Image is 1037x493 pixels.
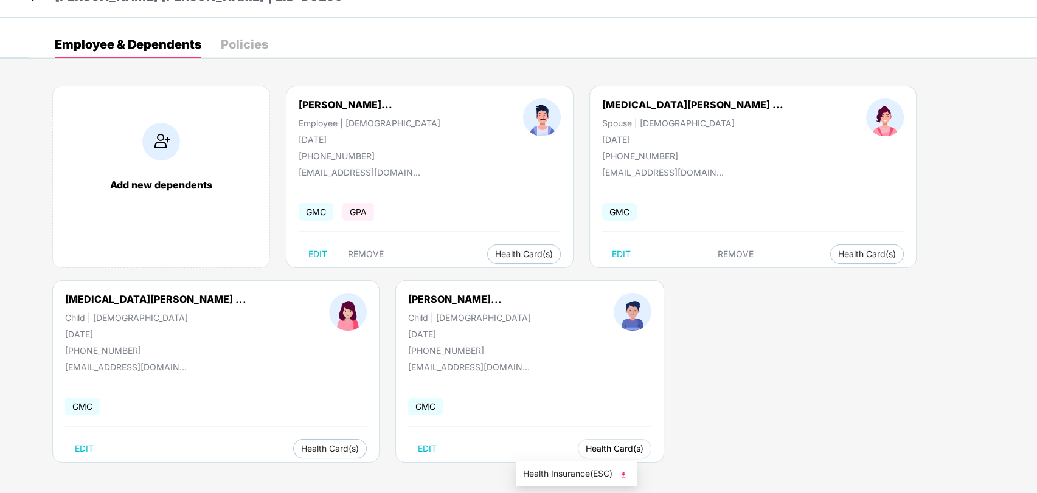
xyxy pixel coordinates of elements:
div: [PERSON_NAME]... [408,293,502,305]
div: [EMAIL_ADDRESS][DOMAIN_NAME] [602,167,724,178]
div: [DATE] [602,134,783,145]
span: GMC [602,203,637,221]
div: [MEDICAL_DATA][PERSON_NAME] ... [65,293,246,305]
button: Health Card(s) [830,244,904,264]
button: EDIT [602,244,640,264]
div: Spouse | [DEMOGRAPHIC_DATA] [602,118,783,128]
button: EDIT [65,439,103,458]
div: [PHONE_NUMBER] [299,151,440,161]
span: EDIT [75,444,94,453]
span: Health Insurance(ESC) [523,467,629,480]
button: Health Card(s) [487,244,561,264]
div: [PERSON_NAME]... [299,98,392,111]
div: Add new dependents [65,179,257,191]
span: Health Card(s) [495,251,553,257]
span: Health Card(s) [301,446,359,452]
div: [EMAIL_ADDRESS][DOMAIN_NAME] [65,362,187,372]
div: [DATE] [408,329,531,339]
span: GMC [65,398,100,415]
span: EDIT [418,444,437,453]
span: GMC [299,203,333,221]
span: Health Card(s) [838,251,896,257]
img: addIcon [142,123,180,160]
div: [EMAIL_ADDRESS][DOMAIN_NAME] [299,167,420,178]
span: Health Card(s) [586,446,643,452]
div: [PHONE_NUMBER] [65,345,246,356]
div: Child | [DEMOGRAPHIC_DATA] [65,312,246,323]
div: Child | [DEMOGRAPHIC_DATA] [408,312,531,323]
span: REMOVE [718,249,754,259]
img: profileImage [523,98,561,136]
span: GPA [342,203,374,221]
img: profileImage [329,293,367,331]
span: EDIT [308,249,327,259]
button: Health Card(s) [293,439,367,458]
img: profileImage [614,293,651,331]
img: profileImage [866,98,904,136]
button: Health Card(s) [578,439,651,458]
div: [EMAIL_ADDRESS][DOMAIN_NAME] [408,362,530,372]
img: svg+xml;base64,PHN2ZyB4bWxucz0iaHR0cDovL3d3dy53My5vcmcvMjAwMC9zdmciIHhtbG5zOnhsaW5rPSJodHRwOi8vd3... [617,469,629,481]
div: [PHONE_NUMBER] [602,151,783,161]
div: [DATE] [299,134,440,145]
button: EDIT [408,439,446,458]
div: Employee & Dependents [55,38,201,50]
span: GMC [408,398,443,415]
span: REMOVE [348,249,384,259]
div: Policies [221,38,268,50]
div: [PHONE_NUMBER] [408,345,531,356]
div: [MEDICAL_DATA][PERSON_NAME] ... [602,98,783,111]
button: EDIT [299,244,337,264]
div: [DATE] [65,329,246,339]
div: Employee | [DEMOGRAPHIC_DATA] [299,118,440,128]
span: EDIT [612,249,631,259]
button: REMOVE [338,244,394,264]
button: REMOVE [708,244,763,264]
